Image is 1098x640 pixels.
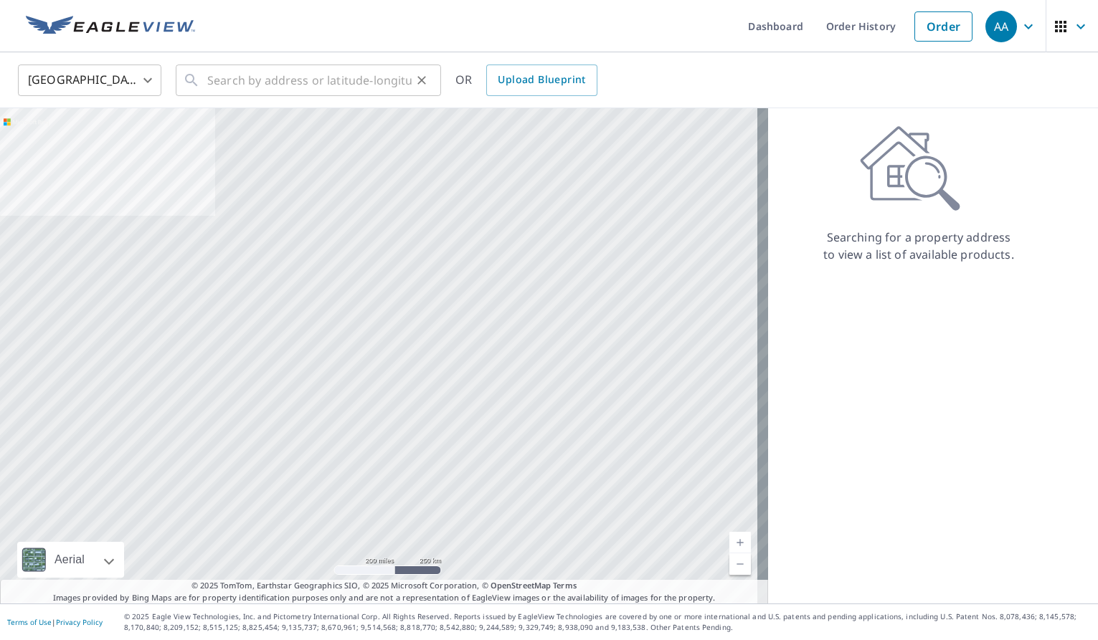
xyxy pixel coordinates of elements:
[26,16,195,37] img: EV Logo
[823,229,1015,263] p: Searching for a property address to view a list of available products.
[207,60,412,100] input: Search by address or latitude-longitude
[491,580,551,591] a: OpenStreetMap
[498,71,585,89] span: Upload Blueprint
[553,580,577,591] a: Terms
[50,542,89,578] div: Aerial
[985,11,1017,42] div: AA
[56,617,103,627] a: Privacy Policy
[124,611,1091,633] p: © 2025 Eagle View Technologies, Inc. and Pictometry International Corp. All Rights Reserved. Repo...
[7,618,103,626] p: |
[7,617,52,627] a: Terms of Use
[191,580,577,592] span: © 2025 TomTom, Earthstar Geographics SIO, © 2025 Microsoft Corporation, ©
[18,60,161,100] div: [GEOGRAPHIC_DATA]
[17,542,124,578] div: Aerial
[412,70,432,90] button: Clear
[914,11,972,42] a: Order
[486,65,597,96] a: Upload Blueprint
[729,553,751,575] a: Current Level 5, Zoom Out
[455,65,597,96] div: OR
[729,532,751,553] a: Current Level 5, Zoom In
